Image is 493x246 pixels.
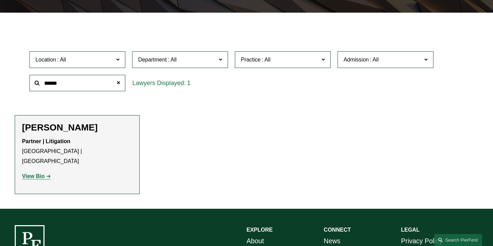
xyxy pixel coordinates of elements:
[35,57,56,63] span: Location
[22,137,132,166] p: [GEOGRAPHIC_DATA] | [GEOGRAPHIC_DATA]
[246,227,273,233] strong: EXPLORE
[324,227,351,233] strong: CONNECT
[22,173,45,179] strong: View Bio
[343,57,369,63] span: Admission
[401,227,419,233] strong: LEGAL
[22,173,51,179] a: View Bio
[22,138,70,144] strong: Partner | Litigation
[138,57,167,63] span: Department
[434,234,482,246] a: Search this site
[187,80,190,86] span: 1
[241,57,261,63] span: Practice
[22,122,132,133] h2: [PERSON_NAME]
